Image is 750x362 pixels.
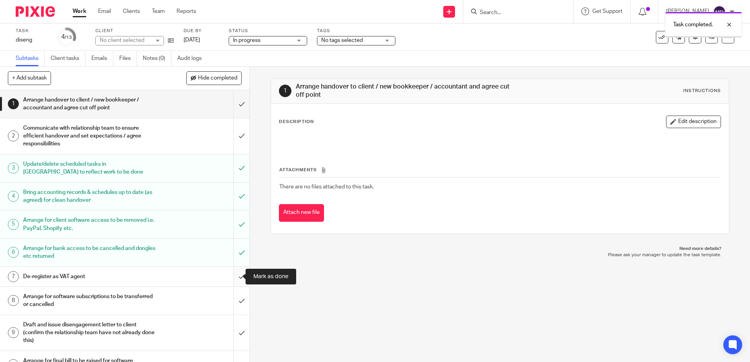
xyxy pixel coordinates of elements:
[8,327,19,338] div: 9
[91,51,113,66] a: Emails
[23,243,158,262] h1: Arrange for bank access to be cancelled and dongles etc returned
[279,119,314,125] p: Description
[184,37,200,43] span: [DATE]
[279,85,291,97] div: 1
[279,184,374,190] span: There are no files attached to this task.
[23,214,158,234] h1: Arrange for client software access to be removed i.e. PayPal, Shopify etc.
[177,7,196,15] a: Reports
[16,6,55,17] img: Pixie
[16,28,47,34] label: Task
[8,98,19,109] div: 1
[177,51,208,66] a: Audit logs
[279,204,324,222] button: Attach new file
[229,28,307,34] label: Status
[8,219,19,230] div: 5
[95,28,174,34] label: Client
[279,246,721,252] p: Need more details?
[23,122,158,150] h1: Communicate with relationship team to ensure efficient handover and set expectations / agree resp...
[23,94,158,114] h1: Arrange handover to client / new bookkeeper / accountant and agree cut off point
[73,7,86,15] a: Work
[152,7,165,15] a: Team
[100,36,151,44] div: No client selected
[666,116,721,128] button: Edit description
[713,5,726,18] img: svg%3E
[279,252,721,258] p: Please ask your manager to update the task template.
[23,291,158,311] h1: Arrange for software subscriptions to be transferred or cancelled
[23,271,158,282] h1: De-register as VAT agent
[8,247,19,258] div: 6
[16,51,45,66] a: Subtasks
[16,36,47,44] div: diseng
[279,168,317,172] span: Attachments
[8,130,19,141] div: 2
[98,7,111,15] a: Email
[673,21,713,29] p: Task completed.
[61,33,72,42] div: 4
[143,51,171,66] a: Notes (0)
[123,7,140,15] a: Clients
[321,38,363,43] span: No tags selected
[23,158,158,178] h1: Update/delete scheduled tasks in [GEOGRAPHIC_DATA] to reflect work to be done
[119,51,137,66] a: Files
[296,83,517,100] h1: Arrange handover to client / new bookkeeper / accountant and agree cut off point
[186,71,242,85] button: Hide completed
[51,51,86,66] a: Client tasks
[8,295,19,306] div: 8
[23,186,158,206] h1: Bring accounting records & schedules up to date (as agreed) for clean handover
[317,28,395,34] label: Tags
[65,35,72,40] small: /13
[683,88,721,94] div: Instructions
[8,191,19,202] div: 4
[233,38,260,43] span: In progress
[8,163,19,174] div: 3
[198,75,237,81] span: Hide completed
[23,319,158,347] h1: Draft and issue disengagement letter to client (confirm the relationship team have not already do...
[8,71,51,85] button: + Add subtask
[8,271,19,282] div: 7
[184,28,219,34] label: Due by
